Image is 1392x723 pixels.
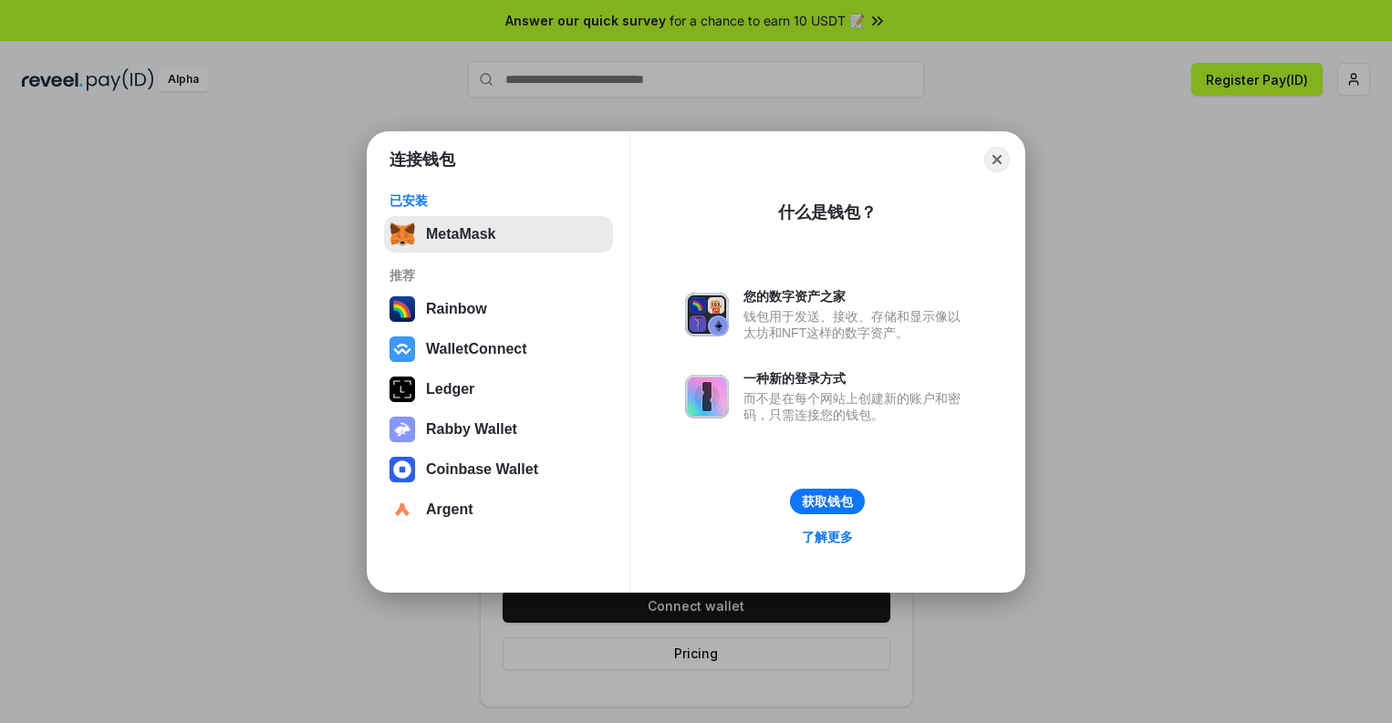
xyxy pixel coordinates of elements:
a: 了解更多 [791,525,864,549]
div: 了解更多 [802,529,853,545]
div: 已安装 [390,192,608,209]
div: Argent [426,501,473,518]
div: 一种新的登录方式 [743,370,970,387]
div: MetaMask [426,226,495,243]
button: MetaMask [384,216,613,253]
button: Rabby Wallet [384,411,613,448]
img: svg+xml,%3Csvg%20width%3D%22120%22%20height%3D%22120%22%20viewBox%3D%220%200%20120%20120%22%20fil... [390,296,415,322]
div: WalletConnect [426,341,527,357]
div: Ledger [426,381,474,398]
img: svg+xml,%3Csvg%20xmlns%3D%22http%3A%2F%2Fwww.w3.org%2F2000%2Fsvg%22%20fill%3D%22none%22%20viewBox... [685,375,729,418]
img: svg+xml,%3Csvg%20xmlns%3D%22http%3A%2F%2Fwww.w3.org%2F2000%2Fsvg%22%20fill%3D%22none%22%20viewBox... [685,293,729,336]
img: svg+xml,%3Csvg%20xmlns%3D%22http%3A%2F%2Fwww.w3.org%2F2000%2Fsvg%22%20fill%3D%22none%22%20viewBox... [390,417,415,442]
div: Rainbow [426,301,487,317]
div: 什么是钱包？ [778,201,877,223]
div: 而不是在每个网站上创建新的账户和密码，只需连接您的钱包。 [743,390,970,423]
img: svg+xml,%3Csvg%20xmlns%3D%22http%3A%2F%2Fwww.w3.org%2F2000%2Fsvg%22%20width%3D%2228%22%20height%3... [390,377,415,402]
img: svg+xml,%3Csvg%20width%3D%2228%22%20height%3D%2228%22%20viewBox%3D%220%200%2028%2028%22%20fill%3D... [390,336,415,362]
button: WalletConnect [384,331,613,367]
button: Rainbow [384,291,613,327]
button: Coinbase Wallet [384,451,613,488]
button: Close [984,147,1010,172]
img: svg+xml,%3Csvg%20width%3D%2228%22%20height%3D%2228%22%20viewBox%3D%220%200%2028%2028%22%20fill%3D... [390,457,415,482]
div: 推荐 [390,267,608,284]
div: 您的数字资产之家 [743,288,970,305]
img: svg+xml,%3Csvg%20width%3D%2228%22%20height%3D%2228%22%20viewBox%3D%220%200%2028%2028%22%20fill%3D... [390,497,415,522]
button: Argent [384,491,613,528]
button: 获取钱包 [790,489,865,514]
button: Ledger [384,371,613,408]
div: 获取钱包 [802,493,853,510]
div: Coinbase Wallet [426,461,538,478]
img: svg+xml,%3Csvg%20fill%3D%22none%22%20height%3D%2233%22%20viewBox%3D%220%200%2035%2033%22%20width%... [390,222,415,247]
div: 钱包用于发送、接收、存储和显示像以太坊和NFT这样的数字资产。 [743,308,970,341]
h1: 连接钱包 [390,149,455,170]
div: Rabby Wallet [426,421,517,438]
